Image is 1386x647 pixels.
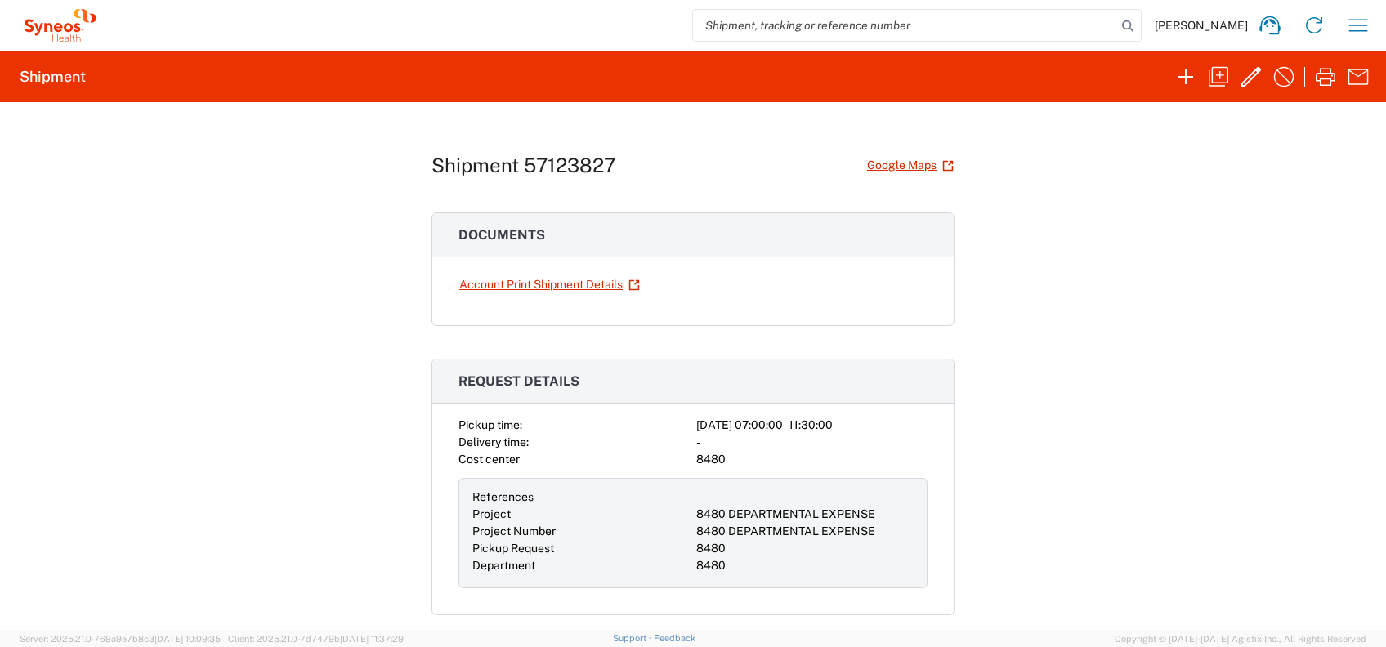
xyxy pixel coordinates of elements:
[866,151,955,180] a: Google Maps
[458,270,641,299] a: Account Print Shipment Details
[696,417,928,434] div: [DATE] 07:00:00 - 11:30:00
[458,373,579,389] span: Request details
[696,523,914,540] div: 8480 DEPARTMENTAL EXPENSE
[696,506,914,523] div: 8480 DEPARTMENTAL EXPENSE
[472,540,690,557] div: Pickup Request
[472,506,690,523] div: Project
[228,634,404,644] span: Client: 2025.21.0-7d7479b
[431,154,615,177] h1: Shipment 57123827
[154,634,221,644] span: [DATE] 10:09:35
[696,557,914,574] div: 8480
[613,633,654,643] a: Support
[458,435,529,448] span: Delivery time:
[20,634,221,644] span: Server: 2025.21.0-769a9a7b8c3
[693,10,1116,41] input: Shipment, tracking or reference number
[458,453,520,466] span: Cost center
[340,634,404,644] span: [DATE] 11:37:29
[654,633,695,643] a: Feedback
[458,227,545,243] span: Documents
[696,451,928,468] div: 8480
[696,540,914,557] div: 8480
[472,557,690,574] div: Department
[458,418,522,431] span: Pickup time:
[20,67,86,87] h2: Shipment
[696,434,928,451] div: -
[1155,18,1248,33] span: [PERSON_NAME]
[472,523,690,540] div: Project Number
[1115,631,1366,646] span: Copyright © [DATE]-[DATE] Agistix Inc., All Rights Reserved
[472,490,534,503] span: References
